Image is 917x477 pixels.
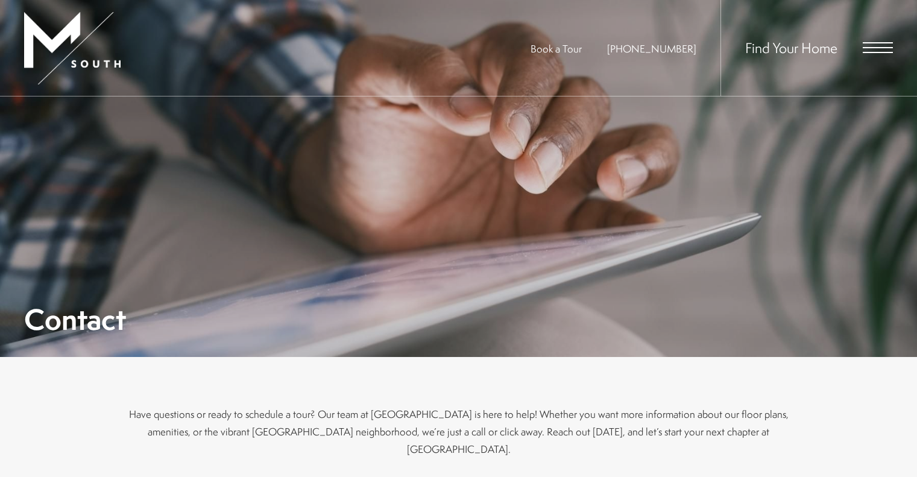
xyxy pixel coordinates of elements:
[607,42,696,55] span: [PHONE_NUMBER]
[127,405,790,458] p: Have questions or ready to schedule a tour? Our team at [GEOGRAPHIC_DATA] is here to help! Whethe...
[745,38,837,57] a: Find Your Home
[863,42,893,53] button: Open Menu
[24,306,126,333] h1: Contact
[24,12,121,84] img: MSouth
[531,42,582,55] a: Book a Tour
[607,42,696,55] a: Call Us at 813-570-8014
